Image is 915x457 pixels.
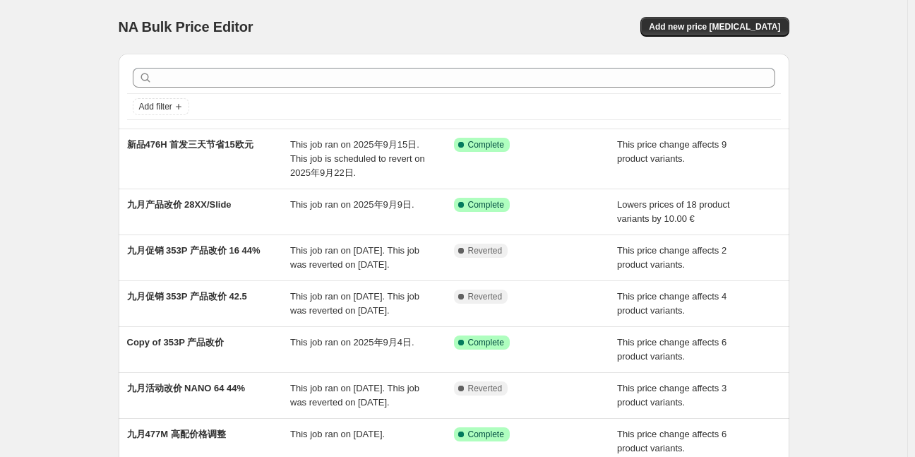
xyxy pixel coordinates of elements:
[139,101,172,112] span: Add filter
[617,429,726,453] span: This price change affects 6 product variants.
[127,139,253,150] span: 新品476H 首发三天节省15欧元
[119,19,253,35] span: NA Bulk Price Editor
[127,245,261,256] span: 九月促销 353P 产品改价 16 44%
[290,429,385,439] span: This job ran on [DATE].
[468,383,503,394] span: Reverted
[290,199,414,210] span: This job ran on 2025年9月9日.
[617,291,726,316] span: This price change affects 4 product variants.
[617,139,726,164] span: This price change affects 9 product variants.
[133,98,189,115] button: Add filter
[468,139,504,150] span: Complete
[617,383,726,408] span: This price change affects 3 product variants.
[290,139,425,178] span: This job ran on 2025年9月15日. This job is scheduled to revert on 2025年9月22日.
[617,337,726,362] span: This price change affects 6 product variants.
[127,337,225,348] span: Copy of 353P 产品改价
[649,21,780,32] span: Add new price [MEDICAL_DATA]
[617,199,730,224] span: Lowers prices of 18 product variants by 10.00 €
[468,291,503,302] span: Reverted
[468,199,504,210] span: Complete
[127,199,232,210] span: 九月产品改价 28XX/Slide
[127,429,226,439] span: 九月477M 高配价格调整
[617,245,726,270] span: This price change affects 2 product variants.
[468,429,504,440] span: Complete
[290,337,414,348] span: This job ran on 2025年9月4日.
[127,383,246,393] span: 九月活动改价 NANO 64 44%
[468,337,504,348] span: Complete
[290,245,419,270] span: This job ran on [DATE]. This job was reverted on [DATE].
[290,383,419,408] span: This job ran on [DATE]. This job was reverted on [DATE].
[127,291,247,302] span: 九月促销 353P 产品改价 42.5
[290,291,419,316] span: This job ran on [DATE]. This job was reverted on [DATE].
[640,17,789,37] button: Add new price [MEDICAL_DATA]
[468,245,503,256] span: Reverted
